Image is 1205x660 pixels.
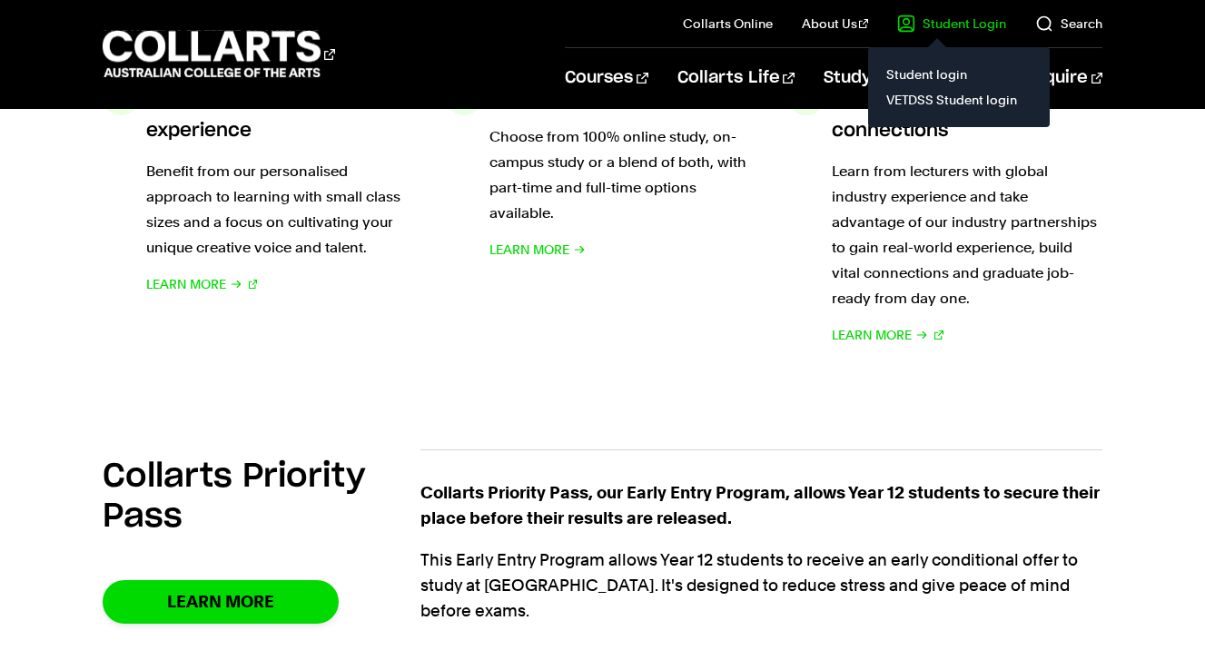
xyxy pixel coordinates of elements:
p: Benefit from our personalised approach to learning with small class sizes and a focus on cultivat... [146,159,417,261]
a: Enquire [1023,48,1102,108]
a: VETDSS Student login [883,87,1035,113]
div: Go to homepage [103,28,335,80]
a: Student Login [897,15,1006,33]
a: Learn More [146,271,258,297]
span: Learn More [832,322,912,348]
span: Learn More [146,271,226,297]
a: Learn More [103,580,339,623]
a: Learn More [489,237,586,262]
p: This Early Entry Program allows Year 12 students to receive an early conditional offer to study a... [420,547,1102,624]
h3: Powerful industry connections [832,79,1102,148]
h2: Collarts Priority Pass [103,457,420,537]
a: Collarts Life [677,48,795,108]
strong: Collarts Priority Pass, our Early Entry Program, allows Year 12 students to secure their place be... [420,483,1100,527]
a: Student login [883,62,1035,87]
a: About Us [802,15,869,33]
span: Learn More [489,237,569,262]
a: Courses [565,48,647,108]
a: Study Information [824,48,994,108]
p: Learn from lecturers with global industry experience and take advantage of our industry partnersh... [832,159,1102,311]
a: Search [1035,15,1102,33]
a: Collarts Online [683,15,773,33]
p: Choose from 100% online study, on-campus study or a blend of both, with part-time and full-time o... [489,124,760,226]
a: Learn More [832,322,943,348]
h3: Personalised learning experience [146,79,417,148]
